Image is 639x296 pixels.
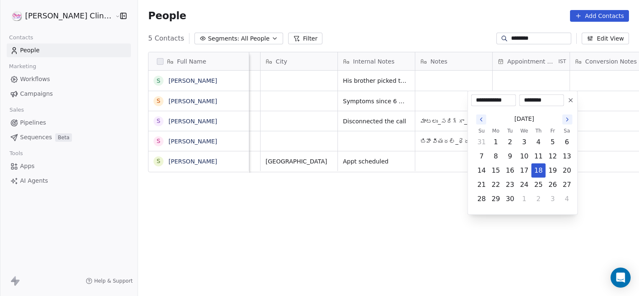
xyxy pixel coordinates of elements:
span: [DATE] [514,115,534,123]
button: Monday, September 8th, 2025 [489,150,503,163]
button: Sunday, August 31st, 2025 [475,135,488,149]
table: September 2025 [475,127,574,206]
button: Go to the Next Month [562,115,573,125]
button: Monday, September 1st, 2025 [489,135,503,149]
th: Friday [546,127,560,135]
th: Sunday [475,127,489,135]
button: Monday, September 15th, 2025 [489,164,503,177]
button: Saturday, September 6th, 2025 [560,135,574,149]
th: Monday [489,127,503,135]
button: Friday, September 5th, 2025 [546,135,560,149]
button: Monday, September 29th, 2025 [489,192,503,206]
th: Wednesday [517,127,532,135]
th: Tuesday [503,127,517,135]
button: Sunday, September 21st, 2025 [475,178,488,191]
button: Go to the Previous Month [476,115,486,125]
button: Tuesday, September 9th, 2025 [504,150,517,163]
button: Friday, September 19th, 2025 [546,164,560,177]
th: Saturday [560,127,574,135]
button: Saturday, September 13th, 2025 [560,150,574,163]
button: Saturday, September 20th, 2025 [560,164,574,177]
button: Today, Thursday, September 18th, 2025, selected [532,164,545,177]
button: Sunday, September 14th, 2025 [475,164,488,177]
button: Friday, September 26th, 2025 [546,178,560,191]
button: Saturday, October 4th, 2025 [560,192,574,206]
button: Friday, October 3rd, 2025 [546,192,560,206]
button: Thursday, September 11th, 2025 [532,150,545,163]
button: Tuesday, September 30th, 2025 [504,192,517,206]
button: Tuesday, September 2nd, 2025 [504,135,517,149]
button: Thursday, September 4th, 2025 [532,135,545,149]
button: Wednesday, September 17th, 2025 [518,164,531,177]
button: Sunday, September 7th, 2025 [475,150,488,163]
th: Thursday [532,127,546,135]
button: Thursday, October 2nd, 2025 [532,192,545,206]
button: Thursday, September 25th, 2025 [532,178,545,191]
button: Tuesday, September 16th, 2025 [504,164,517,177]
button: Wednesday, September 3rd, 2025 [518,135,531,149]
button: Wednesday, October 1st, 2025 [518,192,531,206]
button: Wednesday, September 24th, 2025 [518,178,531,191]
button: Monday, September 22nd, 2025 [489,178,503,191]
button: Friday, September 12th, 2025 [546,150,560,163]
button: Tuesday, September 23rd, 2025 [504,178,517,191]
button: Wednesday, September 10th, 2025 [518,150,531,163]
button: Saturday, September 27th, 2025 [560,178,574,191]
button: Sunday, September 28th, 2025 [475,192,488,206]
